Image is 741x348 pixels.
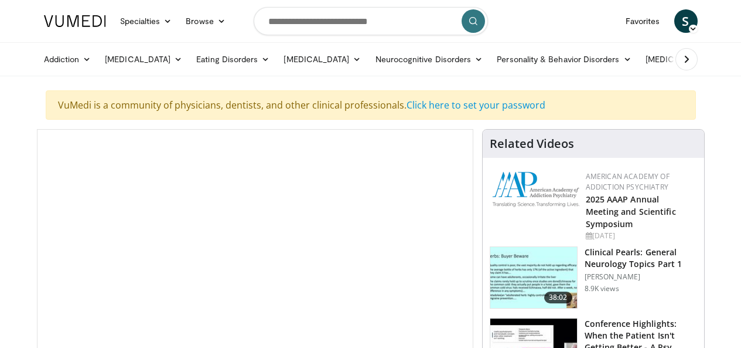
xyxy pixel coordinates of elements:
a: Browse [179,9,233,33]
a: Personality & Behavior Disorders [490,48,638,71]
a: American Academy of Addiction Psychiatry [586,171,670,192]
a: S [674,9,698,33]
a: Favorites [619,9,667,33]
div: VuMedi is a community of physicians, dentists, and other clinical professionals. [46,90,696,120]
a: Click here to set your password [407,99,545,112]
a: Eating Disorders [189,48,276,71]
a: [MEDICAL_DATA] [276,48,368,71]
p: [PERSON_NAME] [585,272,697,282]
img: VuMedi Logo [44,15,106,27]
img: f7c290de-70ae-47e0-9ae1-04035161c232.png.150x105_q85_autocrop_double_scale_upscale_version-0.2.png [492,171,580,207]
span: 38:02 [544,292,572,303]
img: 91ec4e47-6cc3-4d45-a77d-be3eb23d61cb.150x105_q85_crop-smart_upscale.jpg [490,247,577,308]
div: [DATE] [586,231,695,241]
h4: Related Videos [490,137,574,151]
a: [MEDICAL_DATA] [98,48,189,71]
h3: Clinical Pearls: General Neurology Topics Part 1 [585,246,697,270]
input: Search topics, interventions [254,7,488,35]
p: 8.9K views [585,284,619,293]
a: Neurocognitive Disorders [368,48,490,71]
a: Addiction [37,48,98,71]
a: 38:02 Clinical Pearls: General Neurology Topics Part 1 [PERSON_NAME] 8.9K views [490,246,697,309]
a: Specialties [113,9,179,33]
a: 2025 AAAP Annual Meeting and Scientific Symposium [586,194,676,229]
